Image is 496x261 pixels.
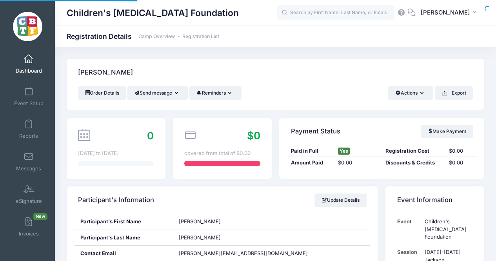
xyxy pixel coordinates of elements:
a: Dashboard [10,50,47,78]
span: Yes [338,148,350,155]
span: [PERSON_NAME] [179,234,221,241]
button: Send message [127,86,188,100]
span: Reports [19,133,38,139]
a: Reports [10,115,47,143]
div: Paid in Full [287,147,334,155]
span: New [33,213,47,220]
a: Registration List [182,34,219,40]
div: Participant's First Name [74,214,173,230]
div: Amount Paid [287,159,334,167]
h4: Payment Status [291,120,340,142]
span: [PERSON_NAME] [421,8,470,17]
h4: Participant's Information [78,189,154,212]
a: Camp Overview [138,34,175,40]
h1: Children's [MEDICAL_DATA] Foundation [67,4,239,22]
span: [PERSON_NAME] [179,218,221,224]
button: Export [435,86,473,100]
td: Children's [MEDICAL_DATA] Foundation [421,214,480,245]
td: Event [397,214,421,245]
a: InvoicesNew [10,213,47,241]
input: Search by First Name, Last Name, or Email... [277,5,394,21]
a: Update Details [314,193,367,207]
button: Reminders [189,86,242,100]
div: Discounts & Credits [382,159,445,167]
span: Messages [16,165,41,172]
span: Event Setup [14,100,44,107]
span: Invoices [19,230,39,237]
a: eSignature [10,181,47,208]
button: [PERSON_NAME] [416,4,484,22]
a: Make Payment [421,125,473,138]
h4: [PERSON_NAME] [78,62,133,84]
span: [PERSON_NAME][EMAIL_ADDRESS][DOMAIN_NAME] [179,250,308,256]
button: Actions [388,86,433,100]
a: Messages [10,148,47,175]
div: Registration Cost [382,147,445,155]
div: $0.00 [445,147,477,155]
a: Order Details [78,86,126,100]
div: covered from total of $0.00 [184,150,260,157]
span: $0 [247,130,260,142]
img: Children's Brain Tumor Foundation [13,12,42,41]
span: eSignature [16,198,42,204]
h4: Event Information [397,189,452,212]
a: Event Setup [10,83,47,110]
span: Dashboard [16,68,42,74]
h1: Registration Details [67,32,219,40]
div: [DATE] to [DATE] [78,150,154,157]
div: Participant's Last Name [74,230,173,246]
div: $0.00 [445,159,477,167]
span: 0 [147,130,154,142]
div: $0.00 [334,159,382,167]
